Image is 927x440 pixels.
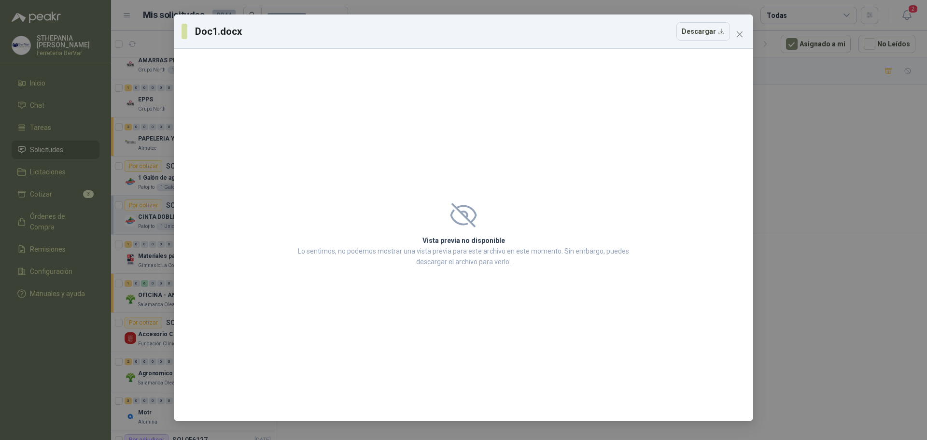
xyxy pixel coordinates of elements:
button: Close [732,27,747,42]
h3: Doc1.docx [195,24,244,39]
p: Lo sentimos, no podemos mostrar una vista previa para este archivo en este momento. Sin embargo, ... [295,246,632,267]
button: Descargar [676,22,730,41]
h2: Vista previa no disponible [295,235,632,246]
span: close [736,30,744,38]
